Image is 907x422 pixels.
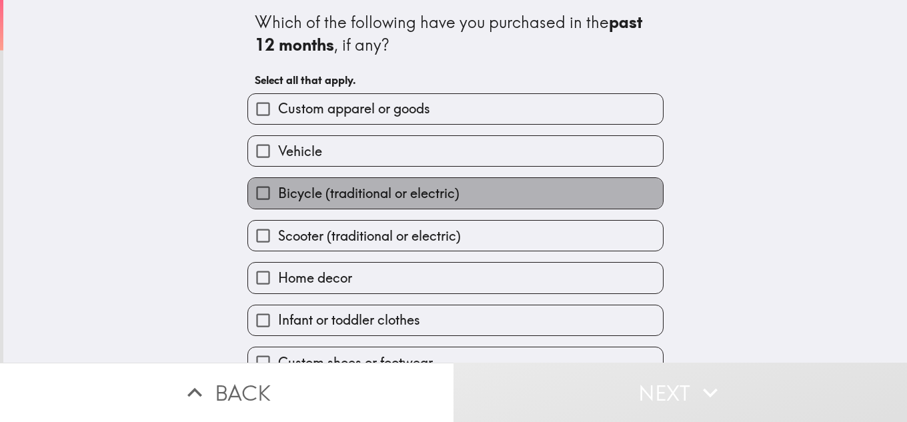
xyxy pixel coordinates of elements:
button: Vehicle [248,136,663,166]
span: Custom apparel or goods [278,99,430,118]
span: Home decor [278,269,352,287]
button: Custom apparel or goods [248,94,663,124]
div: Which of the following have you purchased in the , if any? [255,11,656,56]
span: Bicycle (traditional or electric) [278,184,460,203]
b: past 12 months [255,12,646,55]
button: Home decor [248,263,663,293]
button: Custom shoes or footwear [248,347,663,377]
button: Infant or toddler clothes [248,305,663,335]
h6: Select all that apply. [255,73,656,87]
span: Vehicle [278,142,322,161]
button: Scooter (traditional or electric) [248,221,663,251]
span: Custom shoes or footwear [278,353,433,372]
button: Next [453,363,907,422]
span: Scooter (traditional or electric) [278,227,461,245]
span: Infant or toddler clothes [278,311,420,329]
button: Bicycle (traditional or electric) [248,178,663,208]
